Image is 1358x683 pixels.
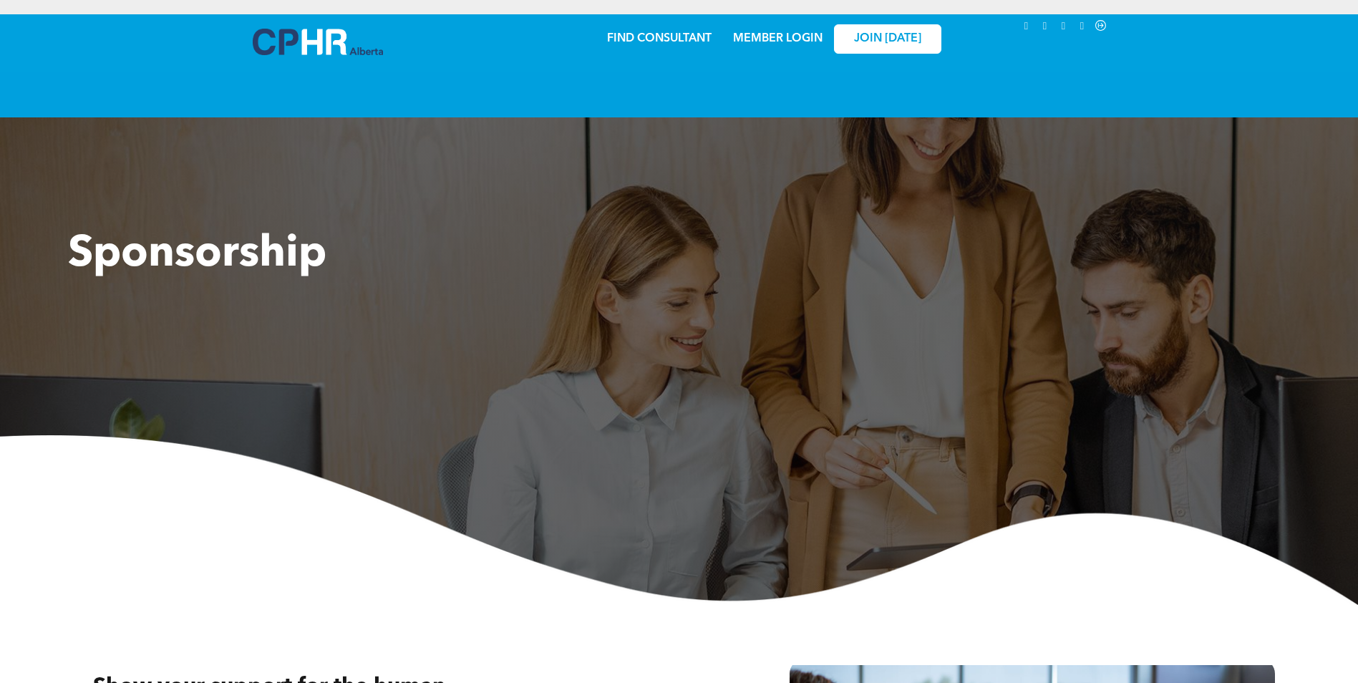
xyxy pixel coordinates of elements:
a: youtube [1056,18,1072,37]
a: Social network [1093,18,1109,37]
a: instagram [1037,18,1053,37]
span: Sponsorship [68,233,326,276]
a: JOIN [DATE] [834,24,941,54]
img: A blue and white logo for cp alberta [253,29,383,55]
span: JOIN [DATE] [854,32,921,46]
a: MEMBER LOGIN [733,33,823,44]
a: linkedin [1019,18,1034,37]
a: FIND CONSULTANT [607,33,712,44]
a: facebook [1075,18,1090,37]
